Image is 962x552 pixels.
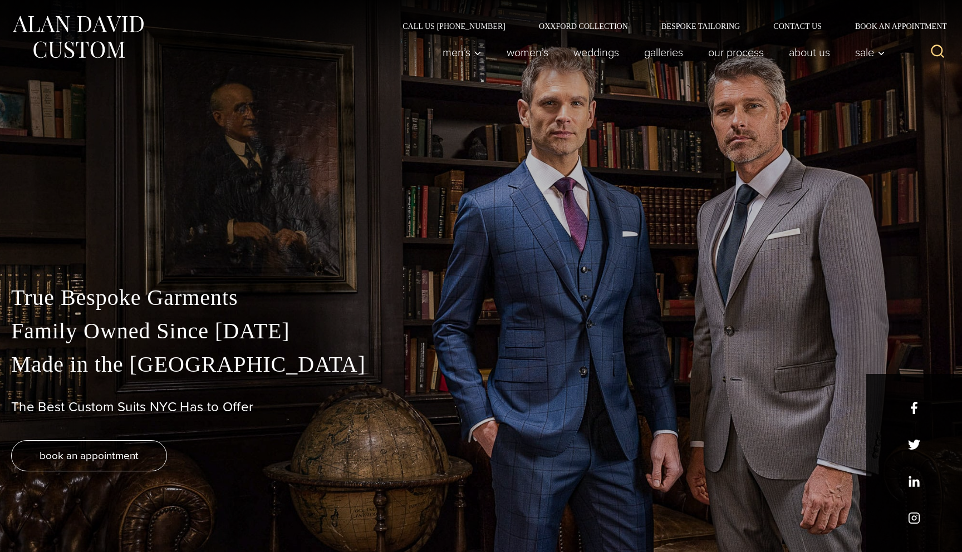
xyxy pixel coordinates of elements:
nav: Primary Navigation [430,41,891,63]
a: Book an Appointment [838,22,951,30]
a: Women’s [494,41,561,63]
h1: The Best Custom Suits NYC Has to Offer [11,399,951,415]
button: View Search Form [924,39,951,66]
a: book an appointment [11,440,167,471]
a: Our Process [696,41,777,63]
span: Sale [855,47,885,58]
a: Contact Us [757,22,838,30]
span: book an appointment [40,447,139,464]
nav: Secondary Navigation [386,22,951,30]
a: Oxxford Collection [522,22,645,30]
span: Men’s [443,47,482,58]
img: Alan David Custom [11,12,145,62]
a: Bespoke Tailoring [645,22,757,30]
a: Call Us [PHONE_NUMBER] [386,22,522,30]
a: weddings [561,41,632,63]
a: Galleries [632,41,696,63]
p: True Bespoke Garments Family Owned Since [DATE] Made in the [GEOGRAPHIC_DATA] [11,281,951,381]
a: About Us [777,41,843,63]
